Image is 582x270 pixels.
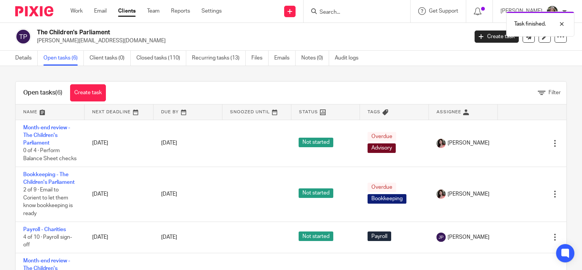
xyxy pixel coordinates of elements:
[55,90,62,96] span: (6)
[23,148,77,162] span: 0 of 4 · Perform Balance Sheet checks
[301,51,329,66] a: Notes (0)
[85,120,153,167] td: [DATE]
[230,110,270,114] span: Snoozed Until
[475,31,519,43] a: Create task
[161,235,177,240] span: [DATE]
[201,7,222,15] a: Settings
[448,190,489,198] span: [PERSON_NAME]
[23,227,66,232] a: Payroll - Charities
[368,132,396,141] span: Overdue
[368,143,396,153] span: Advisory
[299,188,333,198] span: Not started
[37,29,378,37] h2: The Children's Parliament
[437,190,446,199] img: image002.jpg
[23,187,73,216] span: 2 of 9 · Email to Corient to let them know bookkeeping is ready
[70,84,106,101] a: Create task
[299,138,333,147] span: Not started
[147,7,160,15] a: Team
[23,89,62,97] h1: Open tasks
[368,183,396,192] span: Overdue
[15,29,31,45] img: svg%3E
[546,5,558,18] img: Profile%20photo.jpg
[274,51,296,66] a: Emails
[43,51,84,66] a: Open tasks (6)
[161,191,177,197] span: [DATE]
[37,37,463,45] p: [PERSON_NAME][EMAIL_ADDRESS][DOMAIN_NAME]
[70,7,83,15] a: Work
[161,140,177,146] span: [DATE]
[335,51,364,66] a: Audit logs
[299,231,333,241] span: Not started
[23,125,70,146] a: Month-end review - The Children's Parliament
[85,167,153,222] td: [DATE]
[368,194,406,204] span: Bookkeeping
[437,233,446,242] img: svg%3E
[514,20,546,28] p: Task finished.
[368,231,391,241] span: Payroll
[448,139,489,147] span: [PERSON_NAME]
[94,7,107,15] a: Email
[368,110,381,114] span: Tags
[15,51,38,66] a: Details
[23,235,72,248] span: 4 of 10 · Payroll sign-off
[437,139,446,148] img: image002.jpg
[192,51,246,66] a: Recurring tasks (13)
[15,6,53,16] img: Pixie
[23,172,75,185] a: Bookkeeping - The Children's Parliament
[251,51,269,66] a: Files
[118,7,136,15] a: Clients
[548,90,561,95] span: Filter
[85,222,153,253] td: [DATE]
[136,51,186,66] a: Closed tasks (110)
[448,233,489,241] span: [PERSON_NAME]
[171,7,190,15] a: Reports
[90,51,131,66] a: Client tasks (0)
[299,110,318,114] span: Status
